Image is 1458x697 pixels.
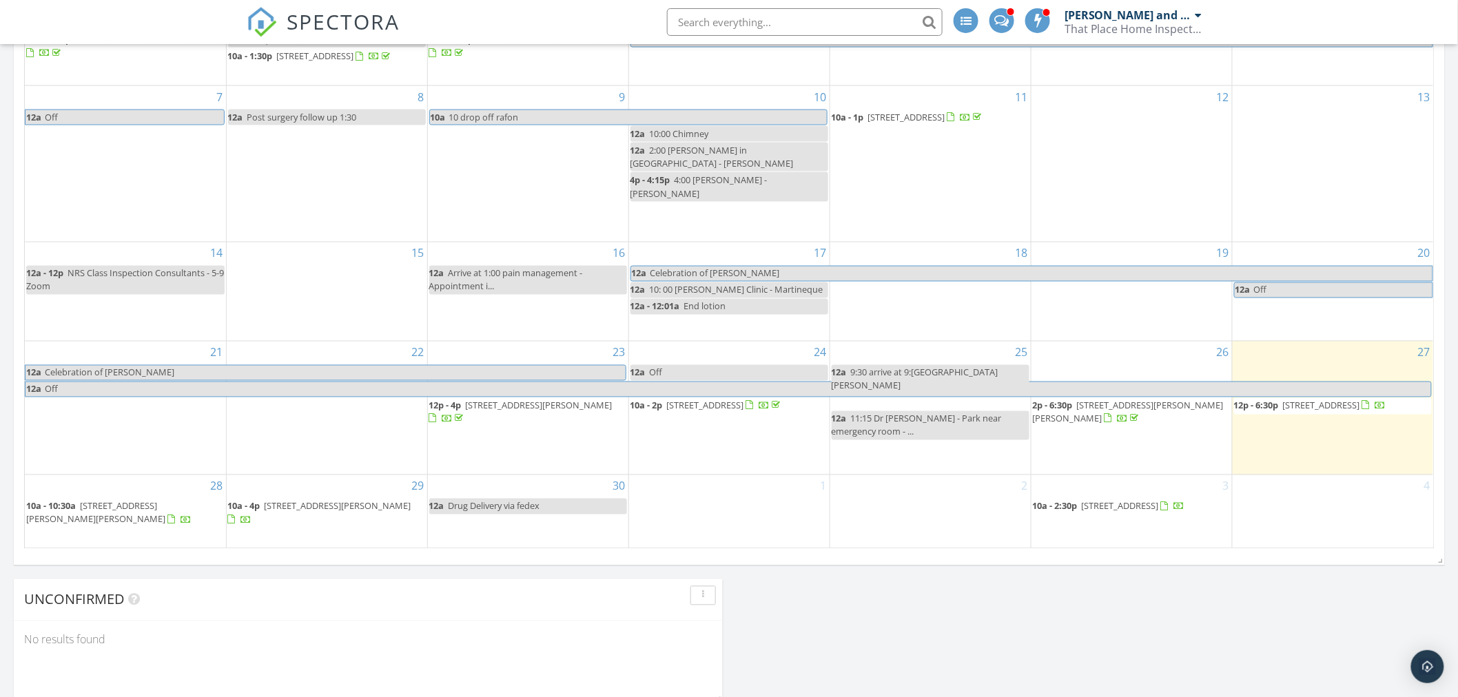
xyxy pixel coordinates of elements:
[650,366,663,379] span: Off
[226,341,427,475] td: Go to September 22, 2025
[427,85,628,242] td: Go to September 9, 2025
[812,242,830,264] a: Go to September 17, 2025
[1013,86,1031,108] a: Go to September 11, 2025
[25,85,226,242] td: Go to September 7, 2025
[1013,242,1031,264] a: Go to September 18, 2025
[1031,85,1232,242] td: Go to September 12, 2025
[1415,242,1433,264] a: Go to September 20, 2025
[25,341,226,475] td: Go to September 21, 2025
[24,590,125,609] span: Unconfirmed
[630,366,646,379] span: 12a
[1019,475,1031,497] a: Go to October 2, 2025
[1234,398,1433,415] a: 12p - 6:30p [STREET_ADDRESS]
[14,621,723,658] div: No results found
[650,127,709,140] span: 10:00 Chimney
[208,342,226,364] a: Go to September 21, 2025
[1415,342,1433,364] a: Go to September 27, 2025
[287,7,400,36] span: SPECTORA
[1254,284,1267,296] span: Off
[1082,500,1159,512] span: [STREET_ADDRESS]
[610,475,628,497] a: Go to September 30, 2025
[429,33,474,45] span: 11a - 4:30p
[630,144,646,156] span: 12a
[630,127,646,140] span: 12a
[1214,342,1232,364] a: Go to September 26, 2025
[429,267,583,293] span: Arrive at 1:00 pain management - Appointment i...
[630,174,670,186] span: 4p - 4:15p
[631,267,648,281] span: 12a
[25,382,42,397] span: 12a
[427,242,628,341] td: Go to September 16, 2025
[228,33,243,45] span: 12a
[1232,475,1433,548] td: Go to October 4, 2025
[832,111,864,123] span: 10a - 1p
[429,500,444,512] span: 12a
[26,499,225,528] a: 10a - 10:30a [STREET_ADDRESS][PERSON_NAME][PERSON_NAME]
[247,7,277,37] img: The Best Home Inspection Software - Spectora
[214,86,226,108] a: Go to September 7, 2025
[429,32,627,61] a: 11a - 4:30p [STREET_ADDRESS][PERSON_NAME]
[617,86,628,108] a: Go to September 9, 2025
[228,48,426,65] a: 10a - 1:30p [STREET_ADDRESS]
[667,399,744,412] span: [STREET_ADDRESS]
[832,110,1029,126] a: 10a - 1p [STREET_ADDRESS]
[628,8,830,86] td: Go to September 3, 2025
[1411,650,1444,683] div: Open Intercom Messenger
[228,500,260,512] span: 10a - 4p
[610,242,628,264] a: Go to September 16, 2025
[630,144,794,169] span: 2:00 [PERSON_NAME] in [GEOGRAPHIC_DATA] - [PERSON_NAME]
[228,50,273,62] span: 10a - 1:30p
[429,399,613,425] a: 12p - 4p [STREET_ADDRESS][PERSON_NAME]
[650,267,780,280] span: Celebration of [PERSON_NAME]
[667,8,943,36] input: Search everything...
[868,111,945,123] span: [STREET_ADDRESS]
[832,366,847,379] span: 12a
[247,111,357,123] span: Post surgery follow up 1:30
[25,110,42,125] span: 12a
[247,19,400,48] a: SPECTORA
[1214,86,1232,108] a: Go to September 12, 2025
[26,267,224,293] span: NRS Class Inspection Consultants - 5-9 Zoom
[26,33,71,45] span: 10a - 1:30p
[830,242,1031,341] td: Go to September 18, 2025
[228,499,426,528] a: 10a - 4p [STREET_ADDRESS][PERSON_NAME]
[818,475,830,497] a: Go to October 1, 2025
[628,242,830,341] td: Go to September 17, 2025
[630,399,783,412] a: 10a - 2p [STREET_ADDRESS]
[208,475,226,497] a: Go to September 28, 2025
[45,111,58,123] span: Off
[1232,242,1433,341] td: Go to September 20, 2025
[1031,242,1232,341] td: Go to September 19, 2025
[812,342,830,364] a: Go to September 24, 2025
[26,267,63,280] span: 12a - 12p
[830,475,1031,548] td: Go to October 2, 2025
[650,284,823,296] span: 10: 00 [PERSON_NAME] Clinic - Martineque
[1033,399,1224,425] a: 2p - 6:30p [STREET_ADDRESS][PERSON_NAME][PERSON_NAME]
[1415,86,1433,108] a: Go to September 13, 2025
[25,242,226,341] td: Go to September 14, 2025
[1214,242,1232,264] a: Go to September 19, 2025
[25,366,42,380] span: 12a
[1421,475,1433,497] a: Go to October 4, 2025
[630,174,768,199] span: 4:00 [PERSON_NAME] - [PERSON_NAME]
[427,8,628,86] td: Go to September 2, 2025
[1232,85,1433,242] td: Go to September 13, 2025
[1283,399,1360,412] span: [STREET_ADDRESS]
[684,300,726,313] span: End lotion
[26,500,76,512] span: 10a - 10:30a
[226,85,427,242] td: Go to September 8, 2025
[1033,500,1078,512] span: 10a - 2:30p
[830,85,1031,242] td: Go to September 11, 2025
[1033,398,1231,428] a: 2p - 6:30p [STREET_ADDRESS][PERSON_NAME][PERSON_NAME]
[45,366,174,379] span: Celebration of [PERSON_NAME]
[630,300,680,313] span: 12a - 12:01a
[832,413,1002,438] span: 11:15 Dr [PERSON_NAME] - Park near emergency room - ...
[226,8,427,86] td: Go to September 1, 2025
[610,342,628,364] a: Go to September 23, 2025
[1033,499,1231,515] a: 10a - 2:30p [STREET_ADDRESS]
[1031,341,1232,475] td: Go to September 26, 2025
[812,86,830,108] a: Go to September 10, 2025
[1033,399,1073,412] span: 2p - 6:30p
[630,399,663,412] span: 10a - 2p
[228,111,243,123] span: 12a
